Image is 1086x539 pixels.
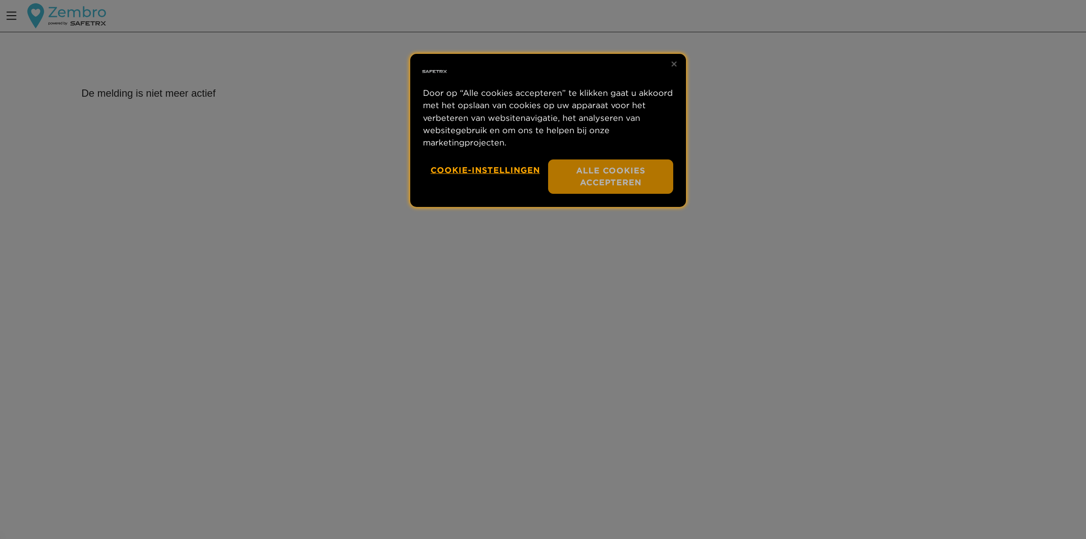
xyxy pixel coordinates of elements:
div: Privacy [410,54,686,207]
button: Cookie-instellingen [431,159,540,181]
button: Sluiten [665,55,683,73]
p: Door op “Alle cookies accepteren” te klikken gaat u akkoord met het opslaan van cookies op uw app... [423,87,673,149]
img: Bedrijfslogo [421,58,448,85]
button: Alle cookies accepteren [548,159,673,194]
